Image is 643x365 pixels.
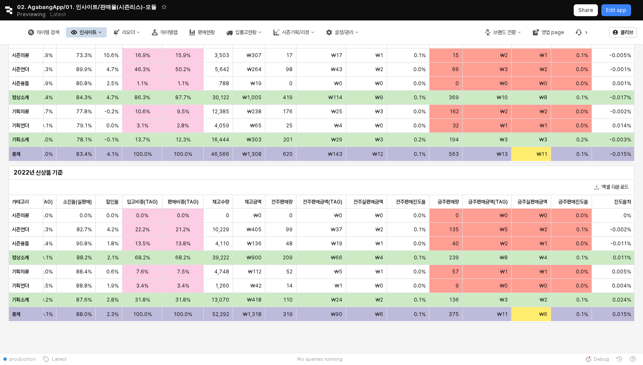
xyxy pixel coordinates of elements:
[77,122,92,129] span: 79.1%
[215,282,229,289] span: 1,260
[76,52,92,59] span: 73.3%
[12,213,29,218] strong: 시즌의류
[160,3,168,11] button: Add app to favorites
[135,136,150,143] span: 13.7%
[334,122,342,129] span: ₩4
[376,226,383,233] span: ₩2
[452,122,459,129] span: 32
[335,282,342,289] span: ₩1
[214,52,229,59] span: 3,503
[37,108,53,115] span: 77.7%
[537,151,547,158] span: ₩11
[414,94,426,101] span: 0.1%
[500,122,508,129] span: ₩1
[591,182,632,192] button: 엑셀 다운로드
[480,27,526,37] button: 브랜드 전환
[76,151,92,158] span: 83.4%
[540,122,547,129] span: ₩1
[23,27,64,37] button: 아이템 검색
[540,240,547,247] span: ₩1
[214,268,229,275] span: 4,748
[108,27,145,37] div: 리오더
[177,80,189,87] span: 1.1%
[620,29,633,36] p: 클리브
[37,282,53,289] span: 90.5%
[452,66,459,73] span: 66
[107,282,119,289] span: 1.9%
[609,27,637,37] button: 클리브
[247,108,262,115] span: ₩238
[413,66,426,73] span: 0.0%
[353,198,383,205] span: 전주실판매금액
[413,212,426,219] span: 0.0%
[133,151,152,158] span: 100.0%
[212,254,229,261] span: 39,222
[558,198,588,205] span: 금주판매진도율
[540,108,547,115] span: ₩2
[449,136,459,143] span: 194
[106,66,119,73] span: 4.7%
[283,151,293,158] span: 620
[576,94,588,101] span: 0.1%
[222,27,267,37] button: 입출고현황
[576,108,588,115] span: 0.0%
[500,240,508,247] span: ₩2
[303,198,342,205] span: 전주판매금액(TAG)
[282,29,309,35] div: 시즌기획/리뷰
[268,27,319,37] button: 시즌기획/리뷰
[12,52,29,58] strong: 시즌의류
[12,227,29,233] strong: 시즌언더
[40,212,53,219] span: 0.0%
[539,136,547,143] span: ₩3
[37,240,53,247] span: 92.4%
[455,212,459,219] span: 0
[438,198,459,205] span: 금주판매량
[175,240,191,247] span: 13.8%
[107,80,119,87] span: 2.5%
[135,240,150,247] span: 13.5%
[106,212,119,219] span: 0.0%
[76,80,92,87] span: 80.8%
[500,52,508,59] span: ₩2
[212,108,229,115] span: 12,385
[177,282,189,289] span: 3.4%
[242,94,262,101] span: ₩1,005
[184,27,220,37] button: 판매현황
[376,240,383,247] span: ₩1
[17,10,46,19] span: Previewing
[539,80,547,87] span: ₩0
[247,226,262,233] span: ₩405
[14,168,629,177] p: 2022년 신상품 기준
[610,94,631,101] span: -0.017%
[328,151,342,158] span: ₩143
[609,136,631,143] span: -0.003%
[449,226,459,233] span: 135
[612,268,631,275] span: 0.005%
[375,108,383,115] span: ₩3
[576,212,588,219] span: 0.0%
[248,268,262,275] span: ₩112
[235,29,256,35] div: 입출고현황
[137,80,148,87] span: 1.1%
[576,80,588,87] span: 0.0%
[37,136,53,143] span: 78.0%
[12,95,29,101] strong: 정상소계
[66,27,107,37] button: 인사이트
[286,268,293,275] span: 52
[497,94,508,101] span: ₩10
[375,136,383,143] span: ₩3
[215,240,229,247] span: 4,110
[414,136,426,143] span: 0.2%
[576,136,588,143] span: 0.2%
[500,136,508,143] span: ₩3
[612,122,631,129] span: 0.014%
[50,11,66,18] p: Latest
[576,268,588,275] span: 0.0%
[212,198,229,205] span: 재고수량
[247,66,262,73] span: ₩264
[12,109,29,115] strong: 기획의류
[413,240,426,247] span: 0.0%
